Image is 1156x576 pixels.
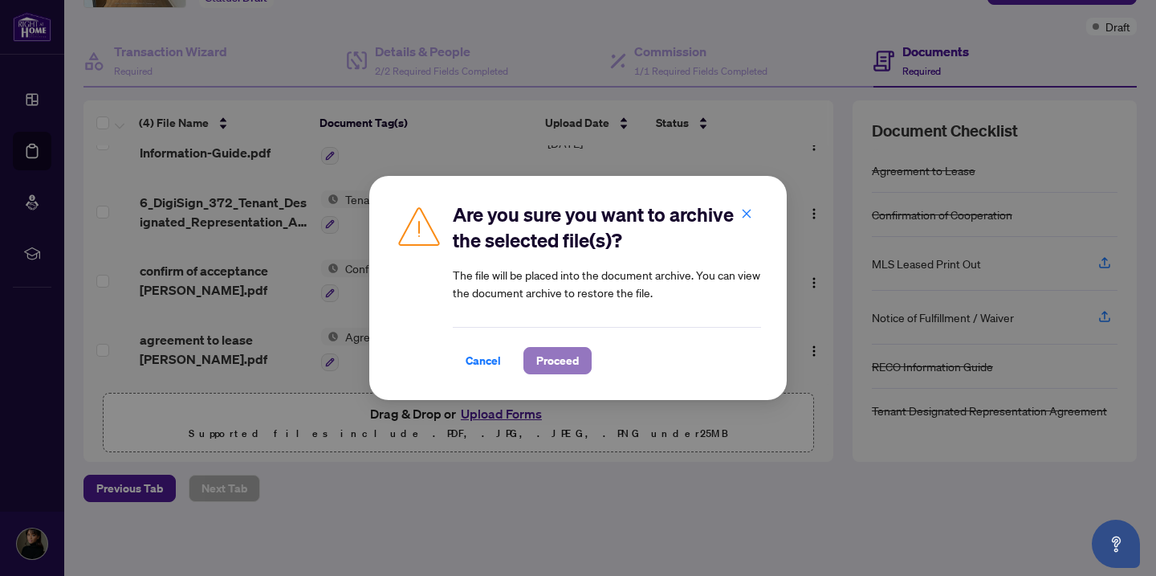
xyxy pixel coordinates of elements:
span: Proceed [536,348,579,374]
span: Cancel [466,348,501,374]
img: Caution Icon [395,202,443,250]
article: The file will be placed into the document archive. You can view the document archive to restore t... [453,266,761,301]
button: Proceed [523,347,592,374]
button: Open asap [1092,520,1140,568]
h2: Are you sure you want to archive the selected file(s)? [453,202,761,253]
span: close [741,208,752,219]
button: Cancel [453,347,514,374]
